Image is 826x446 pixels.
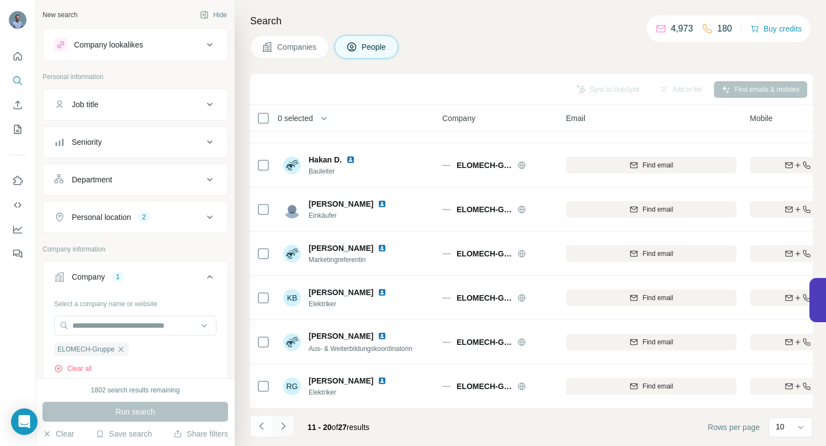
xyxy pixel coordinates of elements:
span: Find email [643,337,673,347]
button: Navigate to previous page [250,415,272,437]
span: 27 [338,423,347,432]
button: Seniority [43,129,227,155]
p: 10 [776,421,785,432]
div: 1802 search results remaining [91,385,180,395]
span: [PERSON_NAME] [309,287,373,298]
button: Find email [566,378,737,395]
button: Use Surfe on LinkedIn [9,171,27,191]
div: New search [43,10,77,20]
img: Logo of ELOMECH-Gruppe [442,249,451,258]
button: Find email [566,290,737,306]
button: Clear all [54,364,92,374]
span: Companies [277,41,317,53]
button: Hide [192,7,235,23]
button: Quick start [9,46,27,66]
span: Marketingreferentin [309,255,400,265]
img: LinkedIn logo [346,155,355,164]
span: People [362,41,387,53]
span: Rows per page [708,422,760,433]
span: [PERSON_NAME] [309,330,373,342]
button: Company lookalikes [43,32,227,58]
img: Logo of ELOMECH-Gruppe [442,205,451,214]
div: 2 [137,212,150,222]
p: Personal information [43,72,228,82]
span: Aus- & Weiterbildungskoordinatorin [309,345,412,353]
button: Company1 [43,264,227,295]
div: Company lookalikes [74,39,143,50]
img: Logo of ELOMECH-Gruppe [442,338,451,347]
button: Dashboard [9,219,27,239]
img: Avatar [283,245,301,263]
span: ELOMECH-Gruppe [457,292,512,303]
span: Find email [643,249,673,259]
div: KB [283,289,301,307]
span: ELOMECH-Gruppe [457,381,512,392]
span: Hakan D. [309,154,342,165]
h4: Search [250,13,813,29]
div: Personal location [72,212,131,223]
span: ELOMECH-Gruppe [57,344,114,354]
button: Navigate to next page [272,415,294,437]
div: RG [283,377,301,395]
button: Find email [566,245,737,262]
div: Seniority [72,137,102,148]
span: [PERSON_NAME] [309,243,373,254]
span: Find email [643,160,673,170]
span: ELOMECH-Gruppe [457,248,512,259]
div: Open Intercom Messenger [11,408,38,435]
span: results [308,423,369,432]
button: Share filters [173,428,228,439]
span: Bauleiter [309,166,368,176]
div: Company [72,271,105,282]
span: of [332,423,338,432]
img: LinkedIn logo [378,288,386,297]
button: Feedback [9,244,27,264]
button: Use Surfe API [9,195,27,215]
div: Job title [72,99,98,110]
img: Avatar [283,156,301,174]
img: Avatar [283,333,301,351]
button: Clear [43,428,74,439]
span: [PERSON_NAME] [309,198,373,209]
span: Email [566,113,585,124]
span: Elektriker [309,299,400,309]
button: Find email [566,334,737,350]
button: Job title [43,91,227,118]
div: 1 [112,272,124,282]
div: Select a company name or website [54,295,216,309]
span: Elektriker [309,387,400,397]
button: Enrich CSV [9,95,27,115]
button: Find email [566,157,737,174]
span: Company [442,113,475,124]
span: 11 - 20 [308,423,332,432]
button: Find email [566,201,737,218]
span: [PERSON_NAME] [309,375,373,386]
button: My lists [9,119,27,139]
img: Logo of ELOMECH-Gruppe [442,161,451,170]
img: LinkedIn logo [378,244,386,253]
button: Search [9,71,27,91]
img: Logo of ELOMECH-Gruppe [442,382,451,391]
button: Save search [96,428,152,439]
img: Avatar [9,11,27,29]
span: ELOMECH-Gruppe [457,160,512,171]
img: LinkedIn logo [378,200,386,208]
button: Department [43,166,227,193]
span: Find email [643,204,673,214]
span: 0 selected [278,113,313,124]
span: Find email [643,293,673,303]
p: 4,973 [671,22,693,35]
img: Avatar [283,201,301,218]
span: Einkäufer [309,211,400,221]
img: LinkedIn logo [378,376,386,385]
img: Logo of ELOMECH-Gruppe [442,293,451,302]
button: Personal location2 [43,204,227,230]
span: ELOMECH-Gruppe [457,204,512,215]
img: LinkedIn logo [378,332,386,340]
span: Find email [643,381,673,391]
span: ELOMECH-Gruppe [457,337,512,348]
p: Company information [43,244,228,254]
p: 180 [717,22,732,35]
div: Department [72,174,112,185]
span: Mobile [750,113,772,124]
